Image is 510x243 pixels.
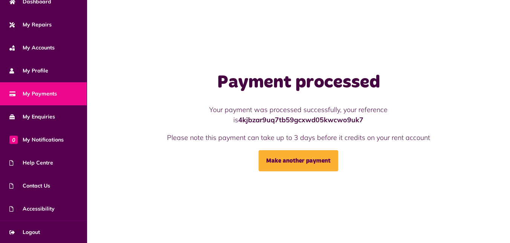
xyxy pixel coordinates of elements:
p: Your payment was processed successfully, your reference is [155,105,442,125]
span: Logout [9,228,40,236]
span: My Notifications [9,136,64,144]
span: My Enquiries [9,113,55,121]
span: My Payments [9,90,57,98]
strong: 4kjbzar9uq7tb59gcxwd05kwcwo9uk7 [238,115,363,124]
p: Please note this payment can take up to 3 days before it credits on your rent account [155,132,442,143]
span: My Repairs [9,21,52,29]
span: My Accounts [9,44,55,52]
span: Contact Us [9,182,50,190]
span: Accessibility [9,205,55,213]
span: Help Centre [9,159,53,167]
h1: Payment processed [155,72,442,94]
a: Make another payment [259,150,338,171]
span: 0 [9,135,18,144]
span: My Profile [9,67,48,75]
